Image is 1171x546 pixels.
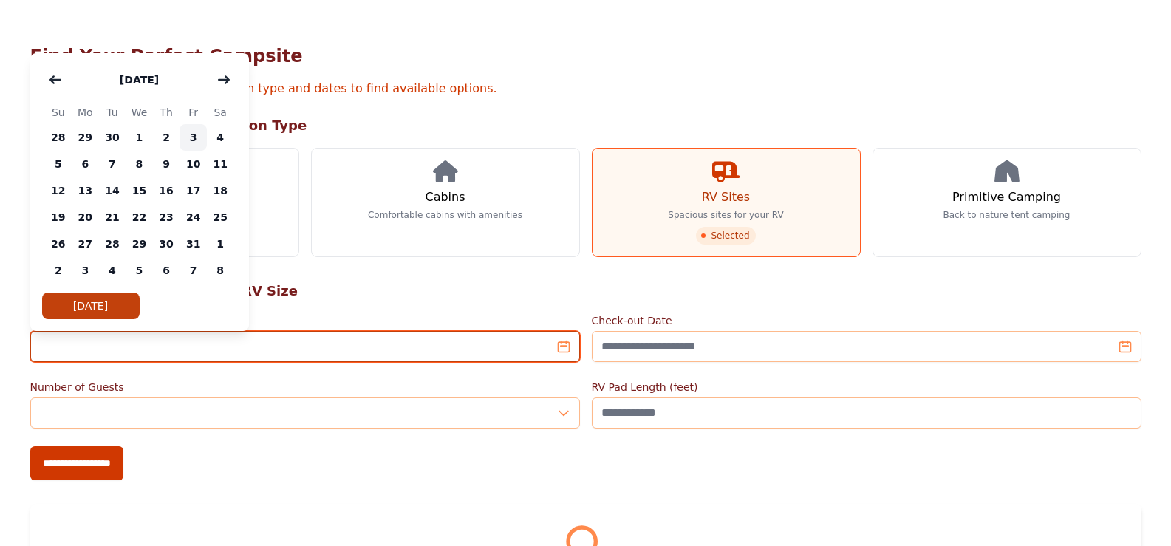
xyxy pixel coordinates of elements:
[126,177,153,204] span: 15
[72,177,99,204] span: 13
[126,151,153,177] span: 8
[72,257,99,284] span: 3
[45,151,72,177] span: 5
[592,148,861,257] a: RV Sites Spacious sites for your RV Selected
[153,204,180,231] span: 23
[180,257,207,284] span: 7
[180,151,207,177] span: 10
[99,204,126,231] span: 21
[702,188,750,206] h3: RV Sites
[99,103,126,121] span: Tu
[126,257,153,284] span: 5
[126,103,153,121] span: We
[45,124,72,151] span: 28
[592,380,1141,395] label: RV Pad Length (feet)
[99,151,126,177] span: 7
[126,231,153,257] span: 29
[425,188,465,206] h3: Cabins
[126,124,153,151] span: 1
[72,151,99,177] span: 6
[207,151,234,177] span: 11
[153,103,180,121] span: Th
[30,380,580,395] label: Number of Guests
[99,231,126,257] span: 28
[153,124,180,151] span: 2
[207,231,234,257] span: 1
[72,204,99,231] span: 20
[180,231,207,257] span: 31
[668,209,783,221] p: Spacious sites for your RV
[180,124,207,151] span: 3
[207,103,234,121] span: Sa
[30,80,1141,98] p: Select your preferred accommodation type and dates to find available options.
[30,44,1141,68] h1: Find Your Perfect Campsite
[153,151,180,177] span: 9
[72,124,99,151] span: 29
[207,124,234,151] span: 4
[207,177,234,204] span: 18
[592,313,1141,328] label: Check-out Date
[45,257,72,284] span: 2
[99,177,126,204] span: 14
[45,204,72,231] span: 19
[207,257,234,284] span: 8
[72,103,99,121] span: Mo
[30,281,1141,301] h2: Step 2: Select Your Dates & RV Size
[873,148,1141,257] a: Primitive Camping Back to nature tent camping
[42,293,140,319] button: [DATE]
[180,204,207,231] span: 24
[126,204,153,231] span: 22
[99,124,126,151] span: 30
[180,177,207,204] span: 17
[696,227,755,245] span: Selected
[30,115,1141,136] h2: Step 1: Choose Accommodation Type
[153,177,180,204] span: 16
[943,209,1071,221] p: Back to nature tent camping
[180,103,207,121] span: Fr
[45,177,72,204] span: 12
[311,148,580,257] a: Cabins Comfortable cabins with amenities
[952,188,1061,206] h3: Primitive Camping
[105,65,174,95] button: [DATE]
[72,231,99,257] span: 27
[368,209,522,221] p: Comfortable cabins with amenities
[153,257,180,284] span: 6
[99,257,126,284] span: 4
[153,231,180,257] span: 30
[45,103,72,121] span: Su
[45,231,72,257] span: 26
[30,313,580,328] label: Check-in Date
[207,204,234,231] span: 25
